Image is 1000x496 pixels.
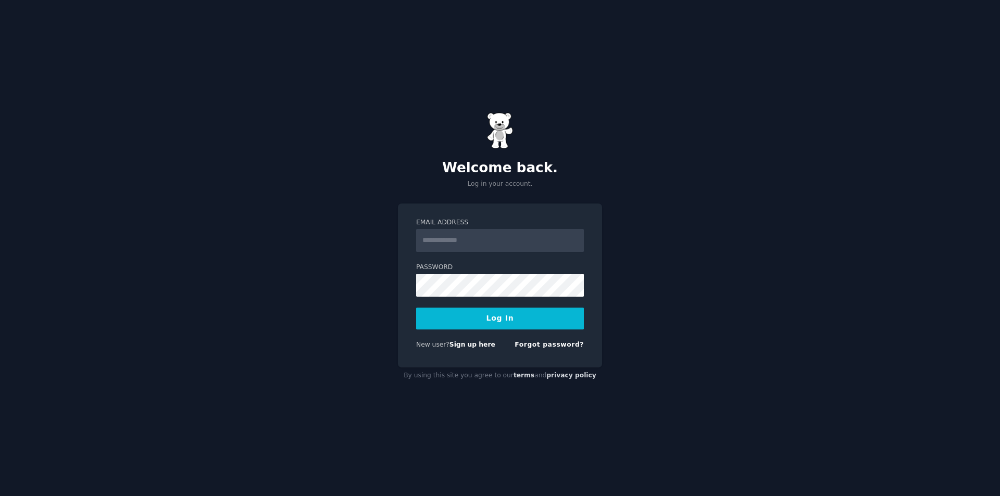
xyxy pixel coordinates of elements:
a: Sign up here [449,341,495,348]
p: Log in your account. [398,180,602,189]
button: Log In [416,308,584,329]
a: privacy policy [546,372,596,379]
h2: Welcome back. [398,160,602,176]
label: Email Address [416,218,584,227]
img: Gummy Bear [487,112,513,149]
label: Password [416,263,584,272]
span: New user? [416,341,449,348]
a: terms [514,372,534,379]
a: Forgot password? [515,341,584,348]
div: By using this site you agree to our and [398,367,602,384]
